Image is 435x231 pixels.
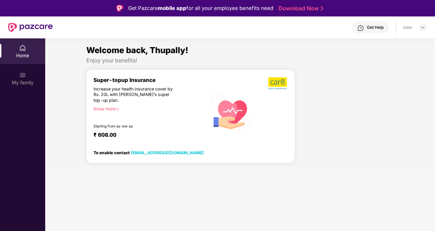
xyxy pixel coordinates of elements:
[94,150,204,155] div: To enable contact
[94,77,207,83] div: Super-topup Insurance
[94,106,203,111] div: Know more
[420,25,425,30] img: svg+xml;base64,PHN2ZyBpZD0iRHJvcGRvd24tMzJ4MzIiIHhtbG5zPSJodHRwOi8vd3d3LnczLm9yZy8yMDAwL3N2ZyIgd2...
[207,87,256,136] img: svg+xml;base64,PHN2ZyB4bWxucz0iaHR0cDovL3d3dy53My5vcmcvMjAwMC9zdmciIHhtbG5zOnhsaW5rPSJodHRwOi8vd3...
[278,5,321,12] a: Download Now
[128,4,273,12] div: Get Pazcare for all your employee benefits need
[268,77,288,90] img: b5dec4f62d2307b9de63beb79f102df3.png
[357,25,364,32] img: svg+xml;base64,PHN2ZyBpZD0iSGVscC0zMngzMiIgeG1sbnM9Imh0dHA6Ly93d3cudzMub3JnLzIwMDAvc3ZnIiB3aWR0aD...
[86,45,188,55] span: Welcome back, Thupally!
[403,25,412,30] div: User
[158,5,186,11] strong: mobile app
[321,5,323,12] img: Stroke
[19,72,26,78] img: svg+xml;base64,PHN2ZyB3aWR0aD0iMjAiIGhlaWdodD0iMjAiIHZpZXdCb3g9IjAgMCAyMCAyMCIgZmlsbD0ibm9uZSIgeG...
[8,23,53,32] img: New Pazcare Logo
[94,86,177,104] div: Increase your health insurance cover by Rs. 20L with [PERSON_NAME]’s super top-up plan.
[94,124,178,129] div: Starting from as low as
[19,45,26,51] img: svg+xml;base64,PHN2ZyBpZD0iSG9tZSIgeG1sbnM9Imh0dHA6Ly93d3cudzMub3JnLzIwMDAvc3ZnIiB3aWR0aD0iMjAiIG...
[94,132,200,140] div: ₹ 608.00
[116,5,123,12] img: Logo
[367,25,384,30] div: Get Help
[131,150,204,155] a: [EMAIL_ADDRESS][DOMAIN_NAME]
[116,107,120,111] span: right
[86,57,394,64] div: Enjoy your benefits!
